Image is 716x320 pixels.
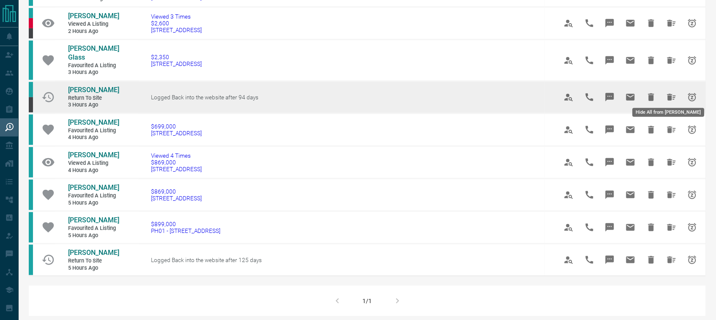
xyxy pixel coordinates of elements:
[600,120,620,140] span: Message
[68,86,119,95] a: [PERSON_NAME]
[68,257,119,265] span: Return to Site
[579,185,600,205] span: Call
[151,188,202,202] a: $869,000[STREET_ADDRESS]
[29,212,33,243] div: condos.ca
[579,152,600,172] span: Call
[68,28,119,35] span: 2 hours ago
[68,118,119,126] span: [PERSON_NAME]
[620,250,641,270] span: Email
[620,152,641,172] span: Email
[151,159,202,166] span: $869,000
[68,160,119,167] span: Viewed a Listing
[29,115,33,145] div: condos.ca
[641,87,661,107] span: Hide
[68,44,119,61] span: [PERSON_NAME] Glass
[68,225,119,232] span: Favourited a Listing
[579,250,600,270] span: Call
[620,50,641,71] span: Email
[29,28,33,38] div: mrloft.ca
[682,87,702,107] span: Snooze
[579,13,600,33] span: Call
[641,120,661,140] span: Hide
[68,95,119,102] span: Return to Site
[29,97,33,112] div: mrloft.ca
[68,86,119,94] span: [PERSON_NAME]
[600,13,620,33] span: Message
[641,250,661,270] span: Hide
[600,185,620,205] span: Message
[600,87,620,107] span: Message
[68,151,119,159] span: [PERSON_NAME]
[29,41,33,80] div: condos.ca
[363,298,372,304] div: 1/1
[682,50,702,71] span: Snooze
[68,192,119,200] span: Favourited a Listing
[559,87,579,107] span: View Profile
[151,123,202,137] a: $699,000[STREET_ADDRESS]
[151,188,202,195] span: $869,000
[682,120,702,140] span: Snooze
[151,166,202,172] span: [STREET_ADDRESS]
[579,120,600,140] span: Call
[559,120,579,140] span: View Profile
[682,217,702,238] span: Snooze
[68,69,119,76] span: 3 hours ago
[29,8,33,18] div: condos.ca
[151,152,202,159] span: Viewed 4 Times
[151,221,221,234] a: $899,000PH01 - [STREET_ADDRESS]
[151,20,202,27] span: $2,600
[68,183,119,192] a: [PERSON_NAME]
[600,250,620,270] span: Message
[559,152,579,172] span: View Profile
[151,123,202,130] span: $699,000
[68,216,119,224] span: [PERSON_NAME]
[68,232,119,239] span: 5 hours ago
[68,127,119,134] span: Favourited a Listing
[29,180,33,210] div: condos.ca
[661,13,682,33] span: Hide All from Carrie Pereir
[151,54,202,60] span: $2,350
[151,60,202,67] span: [STREET_ADDRESS]
[620,185,641,205] span: Email
[579,87,600,107] span: Call
[151,27,202,33] span: [STREET_ADDRESS]
[151,221,221,227] span: $899,000
[579,217,600,238] span: Call
[559,185,579,205] span: View Profile
[559,13,579,33] span: View Profile
[68,265,119,272] span: 5 hours ago
[641,13,661,33] span: Hide
[600,217,620,238] span: Message
[151,94,259,101] span: Logged Back into the website after 94 days
[68,44,119,62] a: [PERSON_NAME] Glass
[29,147,33,178] div: condos.ca
[682,250,702,270] span: Snooze
[151,195,202,202] span: [STREET_ADDRESS]
[68,21,119,28] span: Viewed a Listing
[620,120,641,140] span: Email
[682,13,702,33] span: Snooze
[68,134,119,141] span: 4 hours ago
[68,151,119,160] a: [PERSON_NAME]
[151,13,202,33] a: Viewed 3 Times$2,600[STREET_ADDRESS]
[661,185,682,205] span: Hide All from Chintan Shah
[620,217,641,238] span: Email
[641,50,661,71] span: Hide
[68,118,119,127] a: [PERSON_NAME]
[661,87,682,107] span: Hide All from Elizaveta Anisimova
[68,249,119,257] a: [PERSON_NAME]
[559,217,579,238] span: View Profile
[661,120,682,140] span: Hide All from Chintan Shah
[661,217,682,238] span: Hide All from Leticia Nicolino
[151,152,202,172] a: Viewed 4 Times$869,000[STREET_ADDRESS]
[620,13,641,33] span: Email
[600,50,620,71] span: Message
[559,250,579,270] span: View Profile
[68,62,119,69] span: Favourited a Listing
[559,50,579,71] span: View Profile
[68,167,119,174] span: 4 hours ago
[151,257,262,263] span: Logged Back into the website after 125 days
[151,227,221,234] span: PH01 - [STREET_ADDRESS]
[68,12,119,20] span: [PERSON_NAME]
